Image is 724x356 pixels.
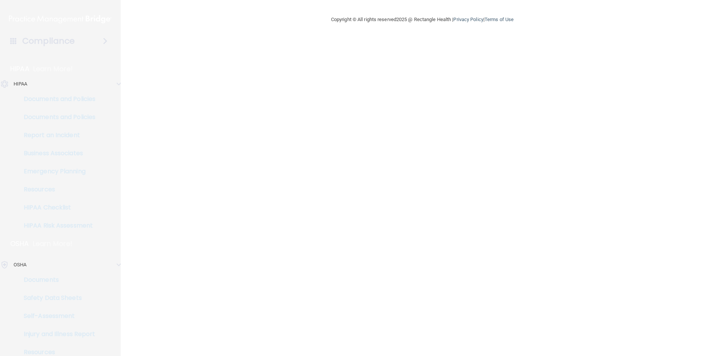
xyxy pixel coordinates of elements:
[22,36,75,46] h4: Compliance
[453,17,483,22] a: Privacy Policy
[5,186,108,193] p: Resources
[5,330,108,338] p: Injury and Illness Report
[5,113,108,121] p: Documents and Policies
[14,260,26,269] p: OSHA
[5,348,108,356] p: Resources
[5,168,108,175] p: Emergency Planning
[5,222,108,229] p: HIPAA Risk Assessment
[5,131,108,139] p: Report an Incident
[285,8,560,32] div: Copyright © All rights reserved 2025 @ Rectangle Health | |
[10,239,29,248] p: OSHA
[9,12,112,27] img: PMB logo
[10,64,29,73] p: HIPAA
[33,64,73,73] p: Learn More!
[5,95,108,103] p: Documents and Policies
[14,79,28,89] p: HIPAA
[5,150,108,157] p: Business Associates
[33,239,73,248] p: Learn More!
[5,276,108,284] p: Documents
[5,312,108,320] p: Self-Assessment
[5,204,108,211] p: HIPAA Checklist
[5,294,108,302] p: Safety Data Sheets
[485,17,514,22] a: Terms of Use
